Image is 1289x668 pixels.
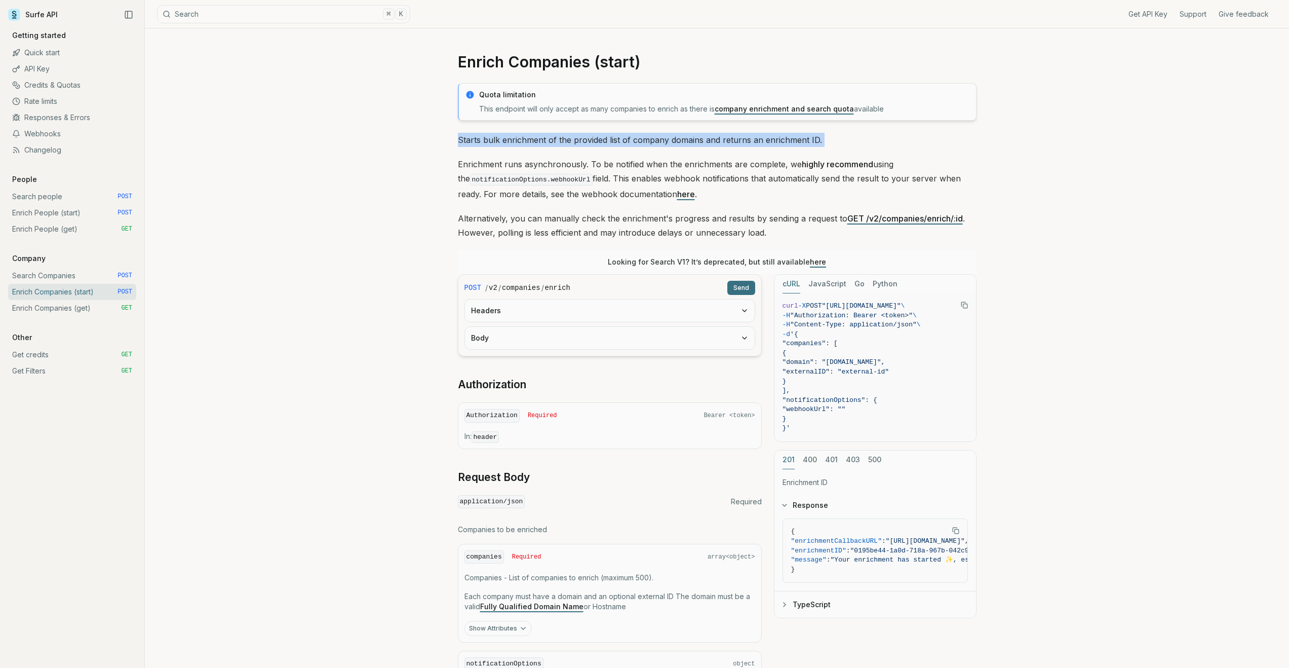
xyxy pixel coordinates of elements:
span: "enrichmentCallbackURL" [791,537,882,545]
span: } [791,566,795,573]
button: Copy Text [957,298,972,313]
span: } [783,415,787,423]
span: "companies": [ [783,340,838,347]
span: / [485,283,488,293]
span: , [965,537,969,545]
span: "Your enrichment has started ✨, estimated time: 2 seconds." [831,556,1068,564]
a: Credits & Quotas [8,77,136,93]
h1: Enrich Companies (start) [458,53,976,71]
span: "notificationOptions": { [783,396,877,404]
span: GET [121,225,132,233]
span: -X [798,302,806,310]
span: Required [731,497,762,507]
span: POST [118,193,132,201]
span: POST [118,209,132,217]
a: Support [1180,9,1206,19]
a: Authorization [458,378,526,392]
span: / [541,283,544,293]
p: Enrichment ID [783,477,968,488]
button: Send [727,281,755,295]
button: 400 [803,451,817,469]
a: Rate limits [8,93,136,109]
a: Get credits GET [8,347,136,363]
span: POST [806,302,822,310]
p: Getting started [8,30,70,41]
span: { [791,528,795,535]
a: Webhooks [8,126,136,142]
a: company enrichment and search quota [715,104,854,113]
span: "0195be44-1a0d-718a-967b-042c9d17ffd7" [850,547,1000,554]
button: 401 [825,451,838,469]
span: } [783,378,787,385]
p: Looking for Search V1? It’s deprecated, but still available [608,257,826,267]
button: 201 [783,451,795,469]
p: Starts bulk enrichment of the provided list of company domains and returns an enrichment ID. [458,133,976,147]
code: header [472,431,499,443]
span: ], [783,387,791,394]
button: Headers [465,300,755,322]
span: curl [783,302,798,310]
a: Surfe API [8,7,58,22]
span: POST [118,288,132,296]
a: Request Body [458,470,530,485]
strong: highly recommend [802,159,873,169]
span: \ [913,312,917,319]
span: Bearer <token> [704,412,755,420]
span: "externalID": "external-id" [783,368,889,376]
span: "[URL][DOMAIN_NAME]" [822,302,901,310]
button: Collapse Sidebar [121,7,136,22]
span: "Authorization: Bearer <token>" [790,312,913,319]
span: GET [121,351,132,359]
code: v2 [489,283,497,293]
a: Responses & Errors [8,109,136,126]
code: enrich [545,283,570,293]
button: Response [774,492,976,518]
a: Get API Key [1128,9,1167,19]
span: : [882,537,886,545]
span: POST [464,283,482,293]
a: Enrich People (get) GET [8,221,136,237]
code: application/json [458,495,525,509]
code: Authorization [464,409,520,423]
p: Alternatively, you can manually check the enrichment's progress and results by sending a request ... [458,211,976,240]
button: Body [465,327,755,349]
button: Copy Text [948,523,963,538]
span: : [846,547,850,554]
button: Python [873,275,897,293]
span: { [783,349,787,357]
span: / [498,283,501,293]
code: notificationOptions.webhookUrl [470,174,593,185]
a: GET /v2/companies/enrich/:id [847,213,963,224]
div: Response [774,518,976,591]
p: Companies - List of companies to enrich (maximum 500). [464,573,755,583]
span: POST [118,272,132,280]
p: Other [8,332,36,343]
button: 403 [846,451,860,469]
p: Each company must have a domain and an optional external ID The domain must be a valid or Hostname [464,591,755,612]
span: \ [917,321,921,328]
code: companies [464,550,504,564]
a: Changelog [8,142,136,158]
span: \ [901,302,905,310]
span: GET [121,367,132,375]
button: 500 [868,451,881,469]
a: Fully Qualified Domain Name [480,602,583,611]
span: -H [783,321,791,328]
a: API Key [8,61,136,77]
span: array<object> [708,553,755,561]
button: Go [854,275,865,293]
button: TypeScript [774,591,976,618]
span: }' [783,424,791,432]
span: "enrichmentID" [791,547,846,554]
a: Enrich Companies (start) POST [8,284,136,300]
kbd: ⌘ [383,9,394,20]
button: Show Attributes [464,621,532,636]
p: Company [8,253,50,264]
a: here [677,189,695,199]
p: In: [464,431,755,442]
a: Search Companies POST [8,268,136,284]
span: object [733,660,755,668]
span: GET [121,304,132,312]
p: Quota limitation [479,90,970,100]
p: People [8,174,41,184]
